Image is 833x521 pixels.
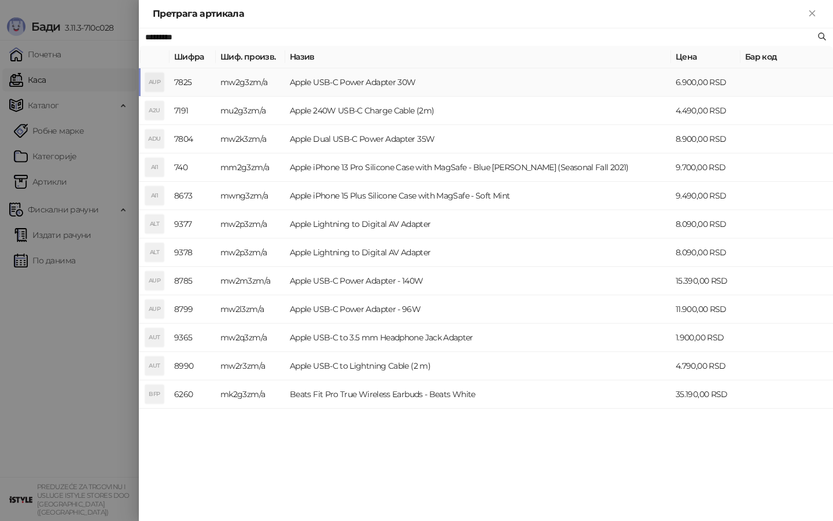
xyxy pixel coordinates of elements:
[285,182,671,210] td: Apple iPhone 15 Plus Silicone Case with MagSafe - Soft Mint
[145,101,164,120] div: A2U
[216,239,285,267] td: mw2p3zm/a
[285,46,671,68] th: Назив
[671,153,740,182] td: 9.700,00 RSD
[285,68,671,97] td: Apple USB-C Power Adapter 30W
[145,186,164,205] div: AI1
[169,68,216,97] td: 7825
[145,215,164,233] div: ALT
[153,7,805,21] div: Претрага артикала
[169,46,216,68] th: Шифра
[169,125,216,153] td: 7804
[145,300,164,318] div: AUP
[216,267,285,295] td: mw2m3zm/a
[145,271,164,290] div: AUP
[285,239,671,267] td: Apple Lightning to Digital AV Adapter
[169,239,216,267] td: 9378
[216,295,285,324] td: mw2l3zm/a
[285,380,671,409] td: Beats Fit Pro True Wireless Earbuds - Beats White
[285,210,671,239] td: Apple Lightning to Digital AV Adapter
[671,125,740,153] td: 8.900,00 RSD
[216,68,285,97] td: mw2g3zm/a
[285,267,671,295] td: Apple USB-C Power Adapter - 140W
[169,153,216,182] td: 740
[671,295,740,324] td: 11.900,00 RSD
[216,125,285,153] td: mw2k3zm/a
[169,97,216,125] td: 7191
[671,352,740,380] td: 4.790,00 RSD
[216,97,285,125] td: mu2g3zm/a
[671,239,740,267] td: 8.090,00 RSD
[145,243,164,262] div: ALT
[671,46,740,68] th: Цена
[285,153,671,182] td: Apple iPhone 13 Pro Silicone Case with MagSafe - Blue [PERSON_NAME] (Seasonal Fall 2021)
[216,182,285,210] td: mwng3zm/a
[145,328,164,347] div: AUT
[285,125,671,153] td: Apple Dual USB-C Power Adapter 35W
[145,158,164,177] div: AI1
[169,295,216,324] td: 8799
[145,130,164,148] div: ADU
[805,7,819,21] button: Close
[740,46,833,68] th: Бар код
[285,97,671,125] td: Apple 240W USB-C Charge Cable (2m)
[216,352,285,380] td: mw2r3zm/a
[671,267,740,295] td: 15.390,00 RSD
[169,182,216,210] td: 8673
[145,385,164,403] div: BFP
[169,380,216,409] td: 6260
[671,97,740,125] td: 4.490,00 RSD
[216,210,285,239] td: mw2p3zm/a
[216,324,285,352] td: mw2q3zm/a
[216,153,285,182] td: mm2g3zm/a
[169,352,216,380] td: 8990
[169,210,216,239] td: 9377
[671,324,740,352] td: 1.900,00 RSD
[285,352,671,380] td: Apple USB-C to Lightning Cable (2 m)
[145,73,164,91] div: AUP
[671,182,740,210] td: 9.490,00 RSD
[671,210,740,239] td: 8.090,00 RSD
[145,357,164,375] div: AUT
[169,267,216,295] td: 8785
[216,46,285,68] th: Шиф. произв.
[285,295,671,324] td: Apple USB-C Power Adapter - 96W
[671,380,740,409] td: 35.190,00 RSD
[169,324,216,352] td: 9365
[671,68,740,97] td: 6.900,00 RSD
[216,380,285,409] td: mk2g3zm/a
[285,324,671,352] td: Apple USB-C to 3.5 mm Headphone Jack Adapter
